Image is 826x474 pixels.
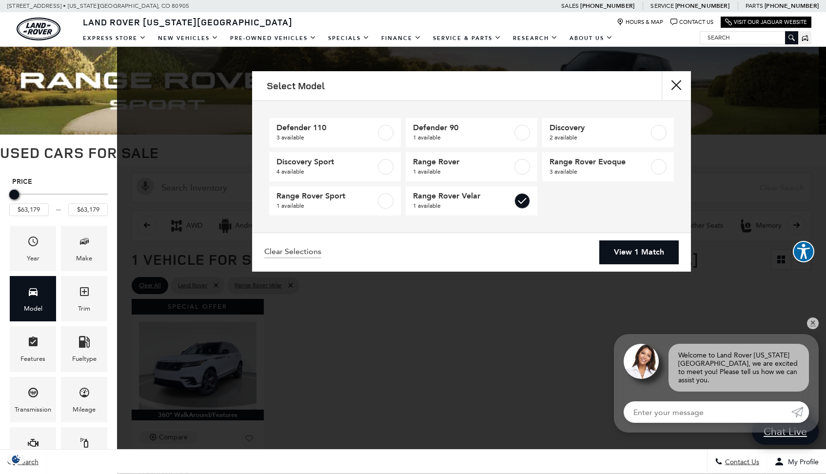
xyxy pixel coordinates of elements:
a: Submit [791,401,809,423]
span: Fueltype [79,334,90,354]
span: Range Rover Velar [413,191,512,201]
span: 3 available [550,167,649,177]
a: Discovery Sport4 available [269,152,401,181]
span: Discovery [550,123,649,133]
a: Land Rover [US_STATE][GEOGRAPHIC_DATA] [77,16,298,28]
a: Service & Parts [427,30,507,47]
span: 1 available [413,201,512,211]
a: Defender 1103 available [269,118,401,147]
span: Trim [79,283,90,303]
span: 1 available [276,201,376,211]
div: Welcome to Land Rover [US_STATE][GEOGRAPHIC_DATA], we are excited to meet you! Please tell us how... [669,344,809,392]
h2: Select Model [267,80,325,91]
span: 4 available [276,167,376,177]
a: Defender 901 available [406,118,537,147]
a: Range Rover Velar1 available [406,186,537,216]
div: ColorColor [61,427,107,473]
span: Parts [746,2,763,9]
a: About Us [564,30,619,47]
a: View 1 Match [599,240,679,264]
nav: Main Navigation [77,30,619,47]
span: Make [79,233,90,253]
a: Clear Selections [264,247,321,258]
div: FueltypeFueltype [61,326,107,372]
aside: Accessibility Help Desk [793,241,814,264]
a: [STREET_ADDRESS] • [US_STATE][GEOGRAPHIC_DATA], CO 80905 [7,2,189,9]
div: Fueltype [72,354,97,364]
div: FeaturesFeatures [10,326,56,372]
div: YearYear [10,226,56,271]
span: Features [27,334,39,354]
div: Transmission [15,404,51,415]
a: Visit Our Jaguar Website [725,19,807,26]
a: EXPRESS STORE [77,30,152,47]
section: Click to Open Cookie Consent Modal [5,454,27,464]
input: Enter your message [624,401,791,423]
span: Defender 110 [276,123,376,133]
input: Minimum [9,203,49,216]
div: Maximum Price [9,190,19,199]
span: Year [27,233,39,253]
span: 3 available [276,133,376,142]
div: Year [27,253,39,264]
div: ModelModel [10,276,56,321]
div: TrimTrim [61,276,107,321]
a: [PHONE_NUMBER] [580,2,634,10]
span: Land Rover [US_STATE][GEOGRAPHIC_DATA] [83,16,293,28]
button: Open user profile menu [767,450,826,474]
span: Defender 90 [413,123,512,133]
a: Finance [375,30,427,47]
span: My Profile [784,458,819,466]
span: Range Rover [413,157,512,167]
a: land-rover [17,18,60,40]
h5: Price [12,178,105,186]
a: Hours & Map [617,19,663,26]
span: Engine [27,434,39,454]
a: Pre-Owned Vehicles [224,30,322,47]
a: Research [507,30,564,47]
a: Contact Us [670,19,713,26]
span: Range Rover Evoque [550,157,649,167]
div: Mileage [73,404,96,415]
img: Opt-Out Icon [5,454,27,464]
span: 2 available [550,133,649,142]
input: Maximum [68,203,108,216]
a: [PHONE_NUMBER] [675,2,729,10]
button: Close [662,71,691,100]
div: Make [76,253,92,264]
span: Mileage [79,384,90,404]
a: New Vehicles [152,30,224,47]
span: Color [79,434,90,454]
img: Land Rover [17,18,60,40]
div: Price [9,186,108,216]
a: Discovery2 available [542,118,674,147]
div: EngineEngine [10,427,56,473]
span: Contact Us [723,458,759,466]
img: Agent profile photo [624,344,659,379]
span: Model [27,283,39,303]
div: Features [20,354,45,364]
div: TransmissionTransmission [10,377,56,422]
div: MakeMake [61,226,107,271]
button: Explore your accessibility options [793,241,814,262]
span: 1 available [413,167,512,177]
div: MileageMileage [61,377,107,422]
span: 1 available [413,133,512,142]
a: Specials [322,30,375,47]
a: [PHONE_NUMBER] [765,2,819,10]
span: Sales [561,2,579,9]
span: Transmission [27,384,39,404]
span: Discovery Sport [276,157,376,167]
a: Range Rover Evoque3 available [542,152,674,181]
a: Range Rover1 available [406,152,537,181]
div: Trim [78,303,90,314]
input: Search [700,32,798,43]
span: Range Rover Sport [276,191,376,201]
a: Range Rover Sport1 available [269,186,401,216]
div: Model [24,303,42,314]
span: Service [650,2,673,9]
